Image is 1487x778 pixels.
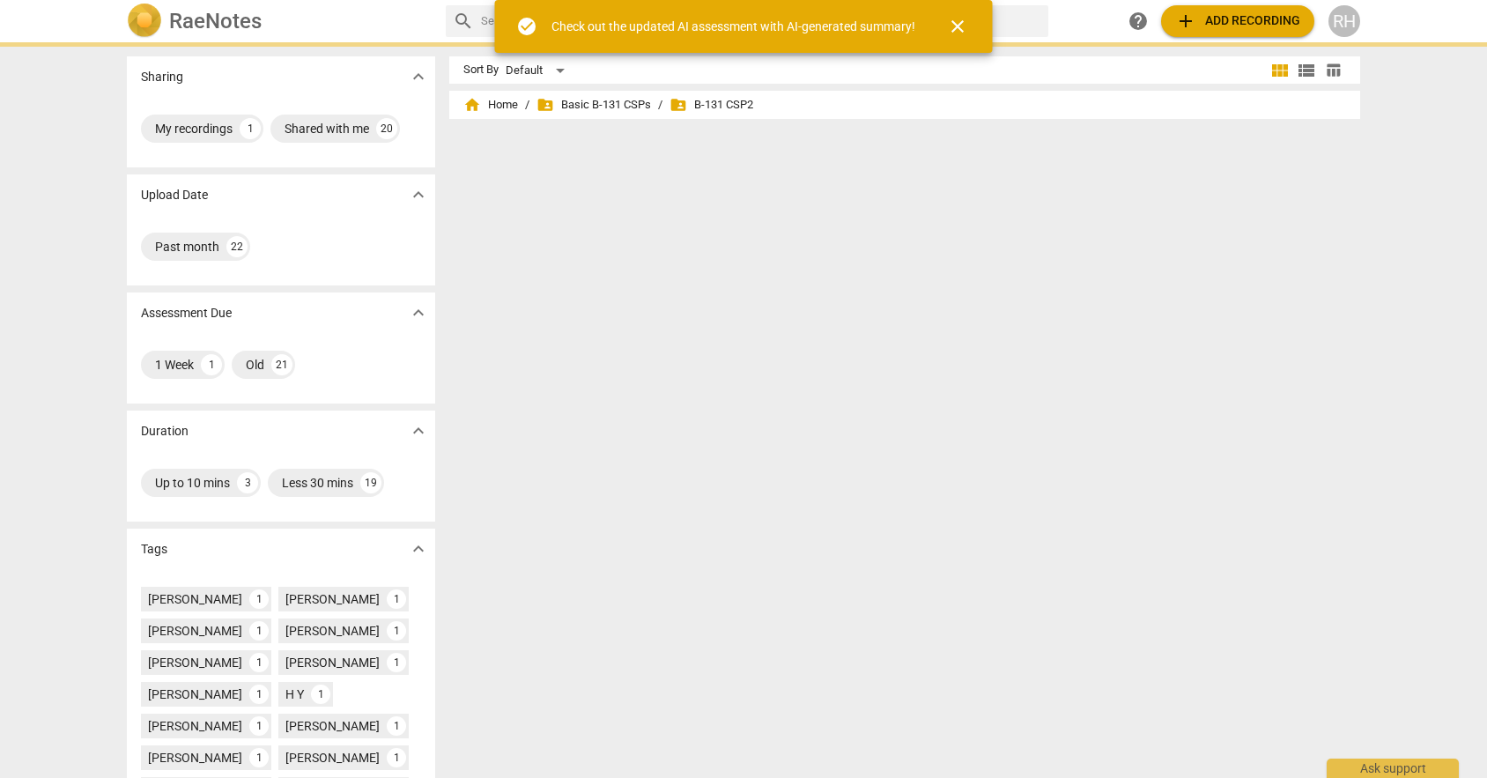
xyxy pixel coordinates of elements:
div: 1 [387,653,406,672]
button: Table view [1320,57,1346,84]
a: Help [1122,5,1154,37]
div: [PERSON_NAME] [148,654,242,671]
span: expand_more [408,302,429,323]
span: add [1175,11,1196,32]
button: Upload [1161,5,1314,37]
div: [PERSON_NAME] [285,717,380,735]
div: [PERSON_NAME] [148,622,242,640]
div: Past month [155,238,219,256]
button: Show more [405,418,432,444]
p: Upload Date [141,186,208,204]
div: 1 [387,621,406,641]
span: close [947,16,968,37]
div: 1 [249,653,269,672]
div: 1 [201,354,222,375]
div: 1 [249,621,269,641]
p: Tags [141,540,167,559]
button: RH [1328,5,1360,37]
div: 20 [376,118,397,139]
span: expand_more [408,420,429,441]
div: [PERSON_NAME] [285,654,380,671]
div: 1 [387,748,406,767]
span: view_list [1296,60,1317,81]
div: Sort By [463,63,499,77]
div: 1 [249,685,269,704]
div: 22 [226,236,248,257]
button: List view [1293,57,1320,84]
div: My recordings [155,120,233,137]
div: Default [506,56,571,85]
div: 1 [311,685,330,704]
img: Logo [127,4,162,39]
p: Assessment Due [141,304,232,322]
div: 1 [249,716,269,736]
div: [PERSON_NAME] [148,590,242,608]
div: [PERSON_NAME] [285,749,380,767]
div: [PERSON_NAME] [148,717,242,735]
span: home [463,96,481,114]
span: / [525,99,529,112]
span: folder_shared [536,96,554,114]
span: Basic B-131 CSPs [536,96,651,114]
div: 3 [237,472,258,493]
span: / [658,99,662,112]
div: Old [246,356,264,374]
span: B-131 CSP2 [670,96,753,114]
div: 1 [387,589,406,609]
div: Less 30 mins [282,474,353,492]
div: 1 [249,748,269,767]
p: Duration [141,422,189,441]
p: Sharing [141,68,183,86]
div: 21 [271,354,292,375]
h2: RaeNotes [169,9,262,33]
div: 19 [360,472,381,493]
div: 1 [249,589,269,609]
button: Show more [405,63,432,90]
div: Ask support [1327,759,1459,778]
button: Show more [405,300,432,326]
span: expand_more [408,66,429,87]
button: Tile view [1267,57,1293,84]
div: Up to 10 mins [155,474,230,492]
span: expand_more [408,184,429,205]
span: folder_shared [670,96,687,114]
span: view_module [1269,60,1291,81]
div: Shared with me [285,120,369,137]
div: [PERSON_NAME] [285,590,380,608]
div: H Y [285,685,304,703]
span: help [1128,11,1149,32]
span: Home [463,96,518,114]
div: 1 [387,716,406,736]
button: Show more [405,536,432,562]
input: Search [481,7,1041,35]
span: Add recording [1175,11,1300,32]
span: check_circle [516,16,537,37]
a: LogoRaeNotes [127,4,432,39]
div: 1 [240,118,261,139]
div: [PERSON_NAME] [285,622,380,640]
div: 1 Week [155,356,194,374]
button: Close [936,5,979,48]
span: search [453,11,474,32]
div: Check out the updated AI assessment with AI-generated summary! [551,18,915,36]
button: Show more [405,182,432,208]
div: [PERSON_NAME] [148,685,242,703]
div: [PERSON_NAME] [148,749,242,767]
span: table_chart [1325,62,1342,78]
span: expand_more [408,538,429,559]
